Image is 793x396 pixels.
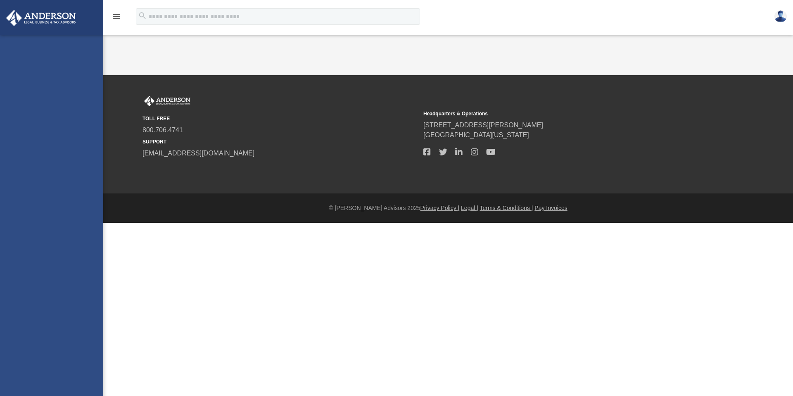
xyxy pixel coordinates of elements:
a: [EMAIL_ADDRESS][DOMAIN_NAME] [142,150,254,157]
div: © [PERSON_NAME] Advisors 2025 [103,204,793,212]
small: Headquarters & Operations [423,110,698,117]
a: Legal | [461,205,478,211]
a: Pay Invoices [534,205,567,211]
a: menu [112,16,121,21]
img: User Pic [774,10,787,22]
a: Privacy Policy | [420,205,460,211]
i: search [138,11,147,20]
small: SUPPORT [142,138,418,146]
img: Anderson Advisors Platinum Portal [142,96,192,107]
a: [GEOGRAPHIC_DATA][US_STATE] [423,131,529,138]
a: Terms & Conditions | [480,205,533,211]
a: [STREET_ADDRESS][PERSON_NAME] [423,122,543,129]
img: Anderson Advisors Platinum Portal [4,10,78,26]
small: TOLL FREE [142,115,418,122]
a: 800.706.4741 [142,126,183,134]
i: menu [112,12,121,21]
